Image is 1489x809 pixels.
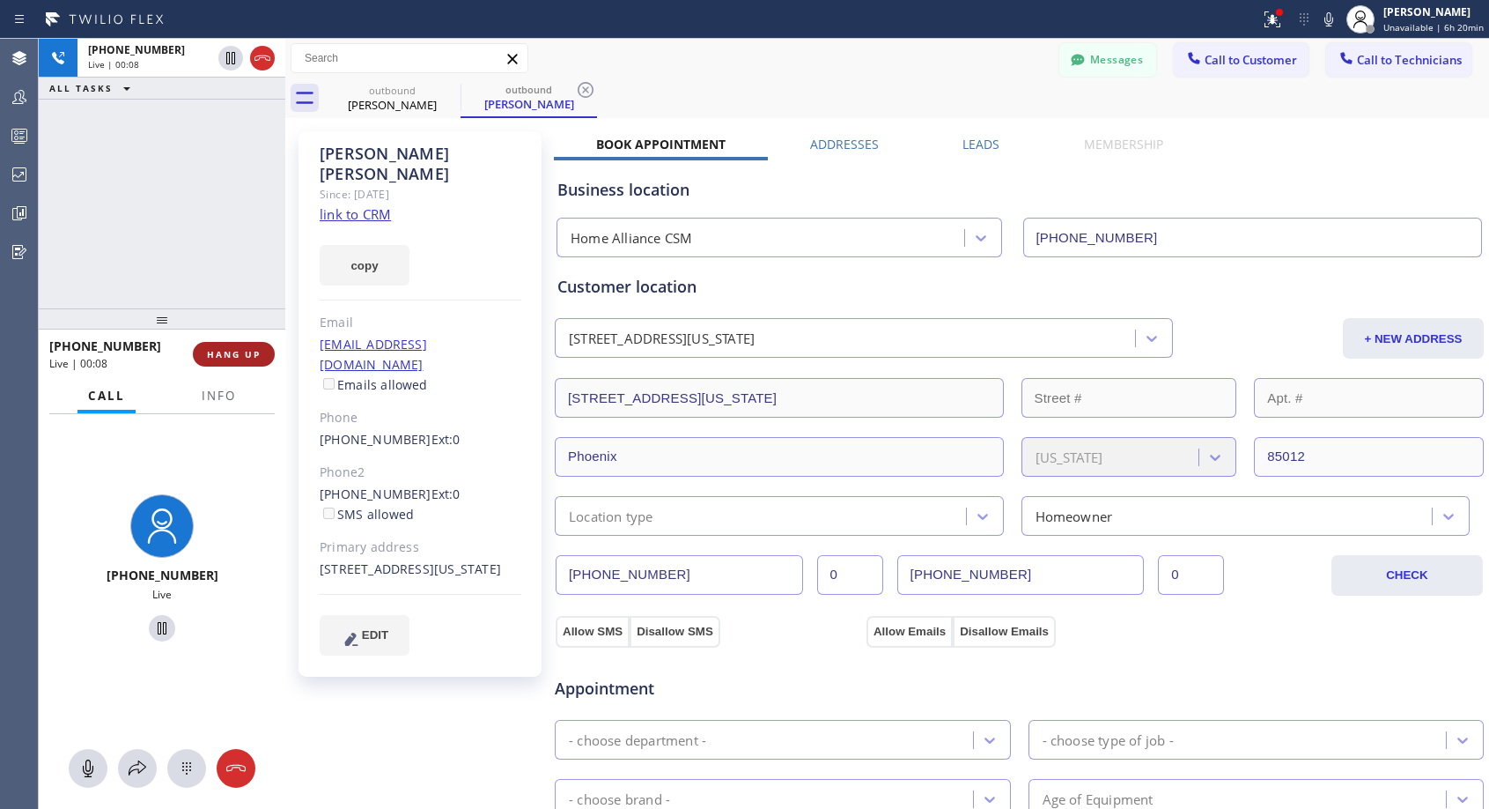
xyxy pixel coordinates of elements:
div: [STREET_ADDRESS][US_STATE] [569,329,755,349]
label: Emails allowed [320,376,428,393]
span: HANG UP [207,348,261,360]
div: [PERSON_NAME] [1383,4,1484,19]
button: Open dialpad [167,749,206,788]
div: Customer location [557,275,1481,299]
button: Mute [69,749,107,788]
span: Ext: 0 [431,431,461,448]
button: EDIT [320,615,409,656]
input: Emails allowed [323,378,335,390]
span: Info [202,388,236,404]
div: Since: [DATE] [320,184,521,204]
div: - choose department - [569,730,706,750]
div: Business location [557,178,1481,202]
div: - choose type of job - [1043,730,1174,750]
button: Hang up [217,749,255,788]
div: Home Alliance CSM [571,228,692,249]
label: Leads [962,136,999,152]
input: Address [555,378,1004,418]
label: Membership [1084,136,1163,152]
button: Info [191,379,247,413]
span: Call to Customer [1205,52,1297,68]
button: Allow Emails [866,616,953,648]
span: Live [152,587,172,602]
div: - choose brand - [569,789,670,809]
label: Book Appointment [596,136,726,152]
button: Call to Customer [1174,43,1308,77]
div: Catherine Clarke [462,78,595,116]
div: Catherine Clarke [326,78,459,118]
div: outbound [326,84,459,97]
span: [PHONE_NUMBER] [88,42,185,57]
label: SMS allowed [320,506,414,523]
button: Mute [1316,7,1341,32]
span: EDIT [362,628,388,642]
span: [PHONE_NUMBER] [107,567,218,583]
span: ALL TASKS [49,82,113,94]
span: Call to Technicians [1357,52,1462,68]
div: Email [320,313,521,333]
div: Primary address [320,538,521,558]
button: HANG UP [193,342,275,367]
span: [PHONE_NUMBER] [49,338,161,354]
a: [PHONE_NUMBER] [320,486,431,502]
button: Hold Customer [149,615,175,642]
div: [PERSON_NAME] [326,97,459,113]
input: SMS allowed [323,508,335,519]
a: link to CRM [320,205,391,223]
div: [PERSON_NAME] [PERSON_NAME] [320,144,521,184]
span: Appointment [555,677,862,701]
button: + NEW ADDRESS [1343,318,1484,359]
button: Messages [1059,43,1156,77]
input: Ext. 2 [1158,555,1224,595]
span: Call [88,388,125,404]
button: ALL TASKS [39,78,148,99]
div: Location type [569,506,653,526]
a: [EMAIL_ADDRESS][DOMAIN_NAME] [320,336,427,373]
button: Allow SMS [556,616,630,648]
button: Call to Technicians [1326,43,1471,77]
span: Live | 00:08 [49,356,107,371]
div: outbound [462,83,595,96]
button: CHECK [1331,555,1483,596]
div: Age of Equipment [1043,789,1154,809]
input: Apt. # [1254,378,1484,418]
div: [STREET_ADDRESS][US_STATE] [320,560,521,580]
input: Phone Number 2 [897,555,1145,595]
input: Phone Number [1023,218,1483,257]
a: [PHONE_NUMBER] [320,431,431,448]
div: Homeowner [1036,506,1113,526]
input: Phone Number [556,555,803,595]
span: Unavailable | 6h 20min [1383,21,1484,33]
div: Phone [320,408,521,428]
button: copy [320,245,409,286]
button: Open directory [118,749,157,788]
input: ZIP [1254,437,1484,477]
button: Disallow Emails [953,616,1056,648]
button: Call [77,379,136,413]
button: Hang up [250,46,275,71]
input: Ext. [817,555,883,595]
span: Ext: 0 [431,486,461,502]
button: Hold Customer [218,46,243,71]
input: Search [291,44,527,72]
input: Street # [1021,378,1237,418]
label: Addresses [810,136,879,152]
div: [PERSON_NAME] [462,96,595,112]
input: City [555,437,1004,477]
button: Disallow SMS [630,616,720,648]
div: Phone2 [320,463,521,483]
span: Live | 00:08 [88,58,139,71]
